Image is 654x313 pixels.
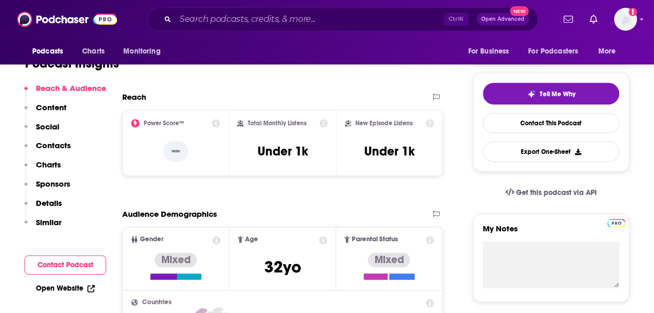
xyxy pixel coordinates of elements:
[122,92,146,102] h2: Reach
[17,9,117,29] img: Podchaser - Follow, Share and Rate Podcasts
[36,284,95,293] a: Open Website
[460,42,522,61] button: open menu
[36,140,71,150] p: Contacts
[614,8,637,31] span: Logged in as mtraynor
[144,120,184,127] h2: Power Score™
[24,160,61,179] button: Charts
[24,198,62,217] button: Details
[24,83,106,102] button: Reach & Audience
[591,42,629,61] button: open menu
[364,144,415,159] h3: Under 1k
[36,179,70,189] p: Sponsors
[540,90,575,98] span: Tell Me Why
[559,10,577,28] a: Show notifications dropdown
[24,255,106,275] button: Contact Podcast
[483,224,619,242] label: My Notes
[607,219,625,227] img: Podchaser Pro
[585,10,601,28] a: Show notifications dropdown
[155,253,197,267] div: Mixed
[629,8,637,16] svg: Add a profile image
[245,236,258,243] span: Age
[75,42,111,61] a: Charts
[264,257,301,277] span: 32 yo
[607,217,625,227] a: Pro website
[36,83,106,93] p: Reach & Audience
[368,253,410,267] div: Mixed
[257,144,307,159] h3: Under 1k
[521,42,593,61] button: open menu
[24,122,59,141] button: Social
[25,42,76,61] button: open menu
[468,44,509,59] span: For Business
[477,13,529,25] button: Open AdvancedNew
[516,188,597,197] span: Get this podcast via API
[614,8,637,31] button: Show profile menu
[510,6,529,16] span: New
[444,12,468,26] span: Ctrl K
[147,7,538,31] div: Search podcasts, credits, & more...
[142,299,172,306] span: Countries
[24,140,71,160] button: Contacts
[248,120,306,127] h2: Total Monthly Listens
[483,141,619,162] button: Export One-Sheet
[36,122,59,132] p: Social
[36,160,61,169] p: Charts
[140,236,163,243] span: Gender
[483,83,619,105] button: tell me why sparkleTell Me Why
[123,44,160,59] span: Monitoring
[598,44,616,59] span: More
[483,113,619,133] a: Contact This Podcast
[352,236,398,243] span: Parental Status
[36,198,62,208] p: Details
[122,209,217,219] h2: Audience Demographics
[614,8,637,31] img: User Profile
[116,42,174,61] button: open menu
[82,44,105,59] span: Charts
[163,141,188,162] p: --
[528,44,578,59] span: For Podcasters
[32,44,63,59] span: Podcasts
[175,11,444,28] input: Search podcasts, credits, & more...
[36,102,67,112] p: Content
[527,90,535,98] img: tell me why sparkle
[355,120,413,127] h2: New Episode Listens
[24,217,61,237] button: Similar
[497,180,605,205] a: Get this podcast via API
[36,217,61,227] p: Similar
[24,179,70,198] button: Sponsors
[481,17,524,22] span: Open Advanced
[24,102,67,122] button: Content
